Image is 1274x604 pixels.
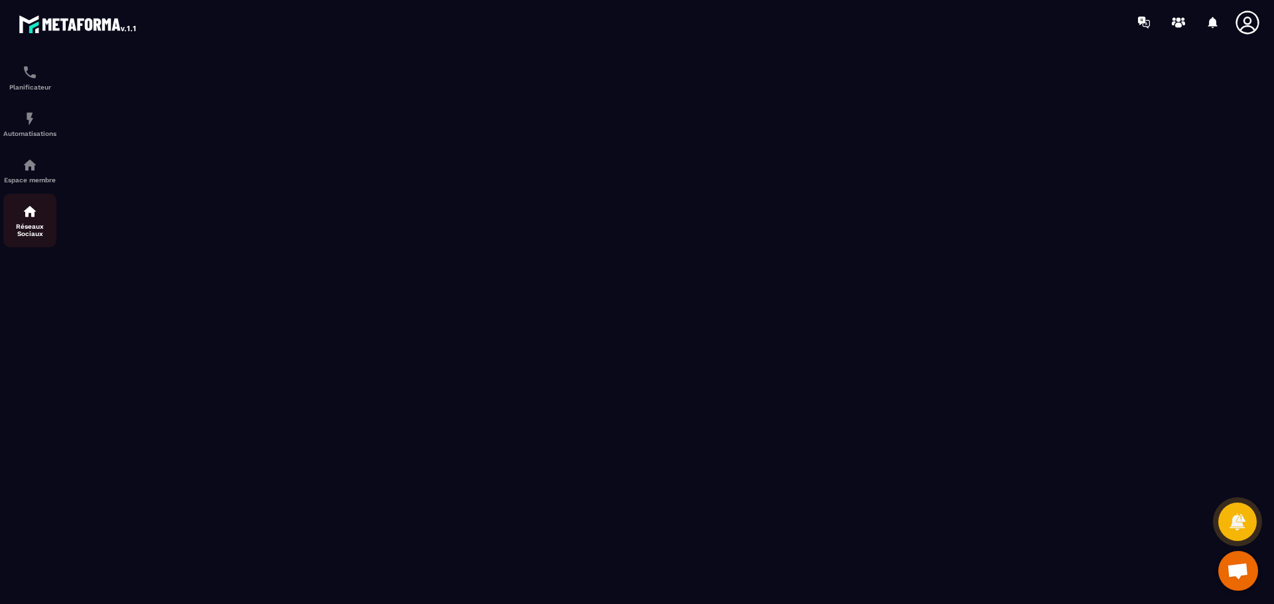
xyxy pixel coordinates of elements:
p: Automatisations [3,130,56,137]
img: scheduler [22,64,38,80]
div: Ouvrir le chat [1218,551,1258,591]
a: automationsautomationsEspace membre [3,147,56,194]
a: social-networksocial-networkRéseaux Sociaux [3,194,56,247]
p: Planificateur [3,84,56,91]
img: automations [22,157,38,173]
p: Espace membre [3,176,56,184]
img: logo [19,12,138,36]
a: schedulerschedulerPlanificateur [3,54,56,101]
img: social-network [22,204,38,219]
img: automations [22,111,38,127]
p: Réseaux Sociaux [3,223,56,237]
a: automationsautomationsAutomatisations [3,101,56,147]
